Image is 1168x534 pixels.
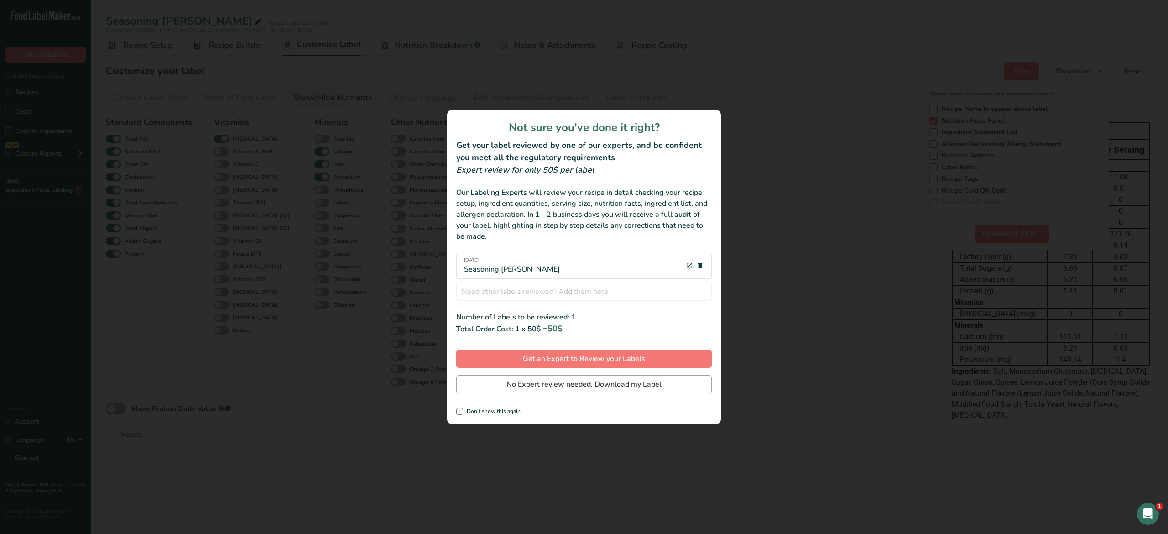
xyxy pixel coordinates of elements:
[456,350,712,368] button: Get an Expert to Review your Labels
[1137,503,1159,525] iframe: Intercom live chat
[464,257,560,264] span: [DATE]
[456,312,712,323] div: Number of Labels to be reviewed: 1
[456,323,712,335] div: Total Order Cost: 1 x 50$ =
[456,187,712,242] div: Our Labeling Experts will review your recipe in detail checking your recipe setup, ingredient qua...
[463,408,521,415] span: Don't show this again
[456,375,712,393] button: No Expert review needed. Download my Label
[547,323,563,334] span: 50$
[456,164,712,176] div: Expert review for only 50$ per label
[456,283,712,301] input: Need other labels reviewed? Add them here
[456,139,712,164] h2: Get your label reviewed by one of our experts, and be confident you meet all the regulatory requi...
[506,379,662,390] span: No Expert review needed. Download my Label
[523,353,645,364] span: Get an Expert to Review your Labels
[464,257,560,275] div: Seasoning [PERSON_NAME]
[456,119,712,136] h1: Not sure you've done it right?
[1156,503,1163,510] span: 1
